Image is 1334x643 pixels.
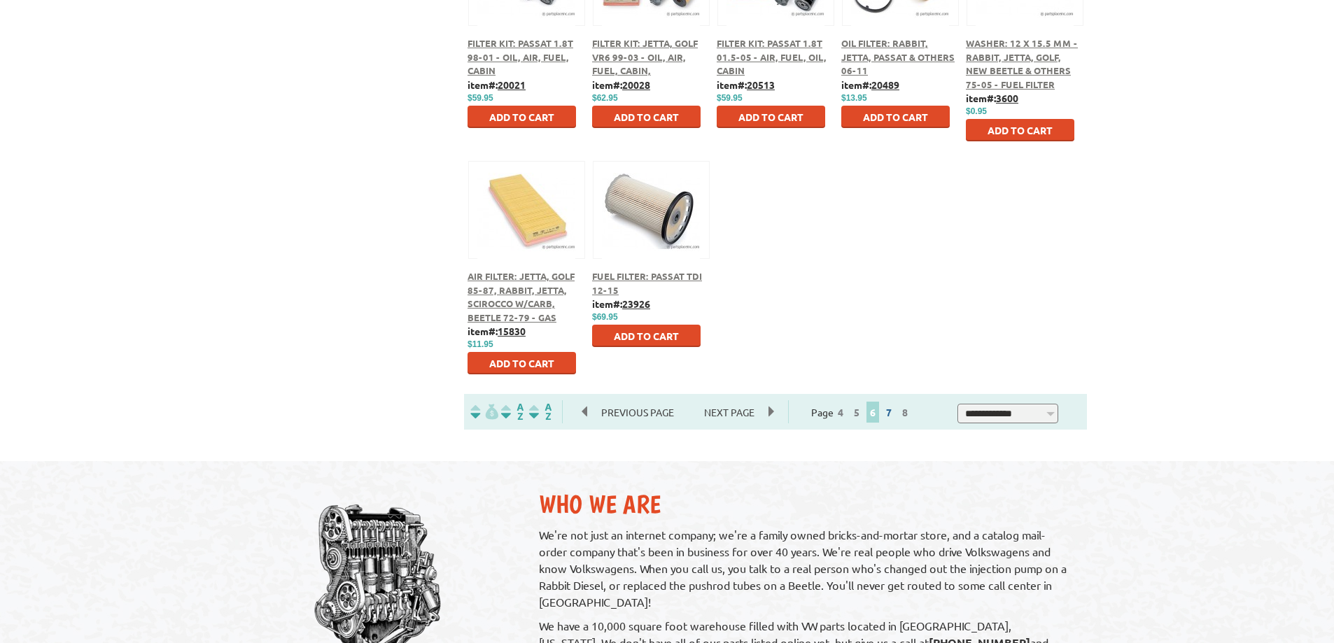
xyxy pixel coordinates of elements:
[468,78,526,91] b: item#:
[489,357,554,369] span: Add to Cart
[468,325,526,337] b: item#:
[587,402,688,423] span: Previous Page
[841,37,955,76] a: Oil Filter: Rabbit, Jetta, Passat & Others 06-11
[622,297,650,310] u: 23926
[850,406,863,418] a: 5
[614,111,679,123] span: Add to Cart
[468,106,576,128] button: Add to Cart
[866,402,879,423] span: 6
[592,93,618,103] span: $62.95
[717,93,743,103] span: $59.95
[498,404,526,420] img: Sort by Headline
[526,404,554,420] img: Sort by Sales Rank
[966,92,1018,104] b: item#:
[717,37,827,76] a: Filter Kit: Passat 1.8T 01.5-05 - Air, Fuel, Oil, Cabin
[834,406,847,418] a: 4
[592,325,701,347] button: Add to Cart
[468,339,493,349] span: $11.95
[841,78,899,91] b: item#:
[539,526,1073,610] p: We're not just an internet company; we're a family owned bricks-and-mortar store, and a catalog m...
[899,406,911,418] a: 8
[841,106,950,128] button: Add to Cart
[717,78,775,91] b: item#:
[717,106,825,128] button: Add to Cart
[614,330,679,342] span: Add to Cart
[690,406,768,418] a: Next Page
[841,93,867,103] span: $13.95
[592,270,702,296] a: Fuel Filter: Passat TDI 12-15
[498,325,526,337] u: 15830
[690,402,768,423] span: Next Page
[498,78,526,91] u: 20021
[996,92,1018,104] u: 3600
[592,37,698,76] a: Filter Kit: Jetta, Golf VR6 99-03 - Oil, Air, Fuel, Cabin,
[468,37,573,76] a: Filter Kit: Passat 1.8T 98-01 - Oil, Air, Fuel, Cabin
[539,489,1073,519] h2: Who We Are
[592,297,650,310] b: item#:
[582,406,690,418] a: Previous Page
[747,78,775,91] u: 20513
[966,37,1078,90] a: Washer: 12 x 15.5 mm - Rabbit, Jetta, Golf, New Beetle & Others 75-05 - Fuel Filter
[988,124,1053,136] span: Add to Cart
[966,119,1074,141] button: Add to Cart
[788,400,935,423] div: Page
[592,106,701,128] button: Add to Cart
[468,93,493,103] span: $59.95
[592,78,650,91] b: item#:
[470,404,498,420] img: filterpricelow.svg
[966,106,987,116] span: $0.95
[489,111,554,123] span: Add to Cart
[468,270,575,323] a: Air Filter: Jetta, Golf 85-87, Rabbit, Jetta, Scirocco w/Carb, Beetle 72-79 - Gas
[592,312,618,322] span: $69.95
[622,78,650,91] u: 20028
[871,78,899,91] u: 20489
[883,406,895,418] a: 7
[863,111,928,123] span: Add to Cart
[738,111,803,123] span: Add to Cart
[468,352,576,374] button: Add to Cart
